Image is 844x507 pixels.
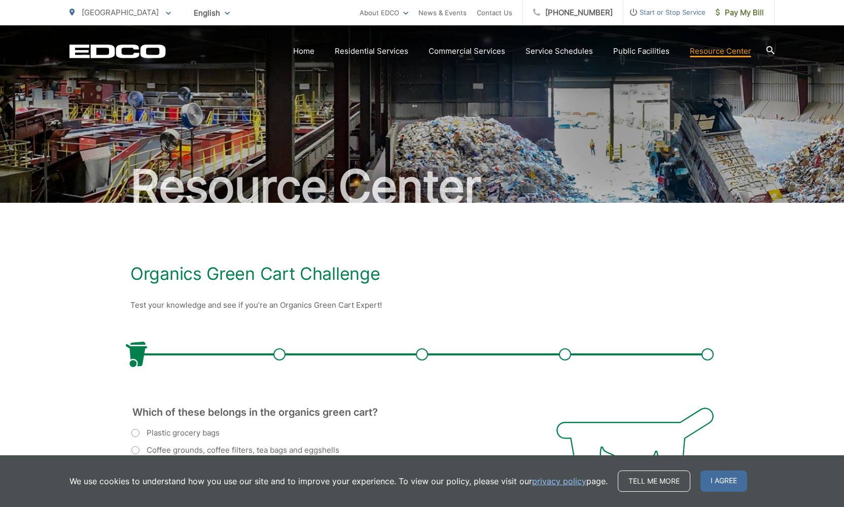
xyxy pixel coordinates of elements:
[429,45,505,57] a: Commercial Services
[532,475,586,487] a: privacy policy
[690,45,751,57] a: Resource Center
[525,45,593,57] a: Service Schedules
[131,408,379,417] legend: Which of these belongs in the organics green cart?
[477,7,512,19] a: Contact Us
[130,264,714,284] h1: Organics Green Cart Challenge
[360,7,408,19] a: About EDCO
[69,161,775,212] h2: Resource Center
[131,444,339,456] label: Coffee grounds, coffee filters, tea bags and eggshells
[293,45,314,57] a: Home
[418,7,467,19] a: News & Events
[700,470,747,492] span: I agree
[131,427,220,439] label: Plastic grocery bags
[69,475,608,487] p: We use cookies to understand how you use our site and to improve your experience. To view our pol...
[69,44,166,58] a: EDCD logo. Return to the homepage.
[335,45,408,57] a: Residential Services
[618,470,690,492] a: Tell me more
[716,7,764,19] span: Pay My Bill
[613,45,670,57] a: Public Facilities
[186,4,237,22] span: English
[130,299,714,311] p: Test your knowledge and see if you’re an Organics Green Cart Expert!
[82,8,159,17] span: [GEOGRAPHIC_DATA]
